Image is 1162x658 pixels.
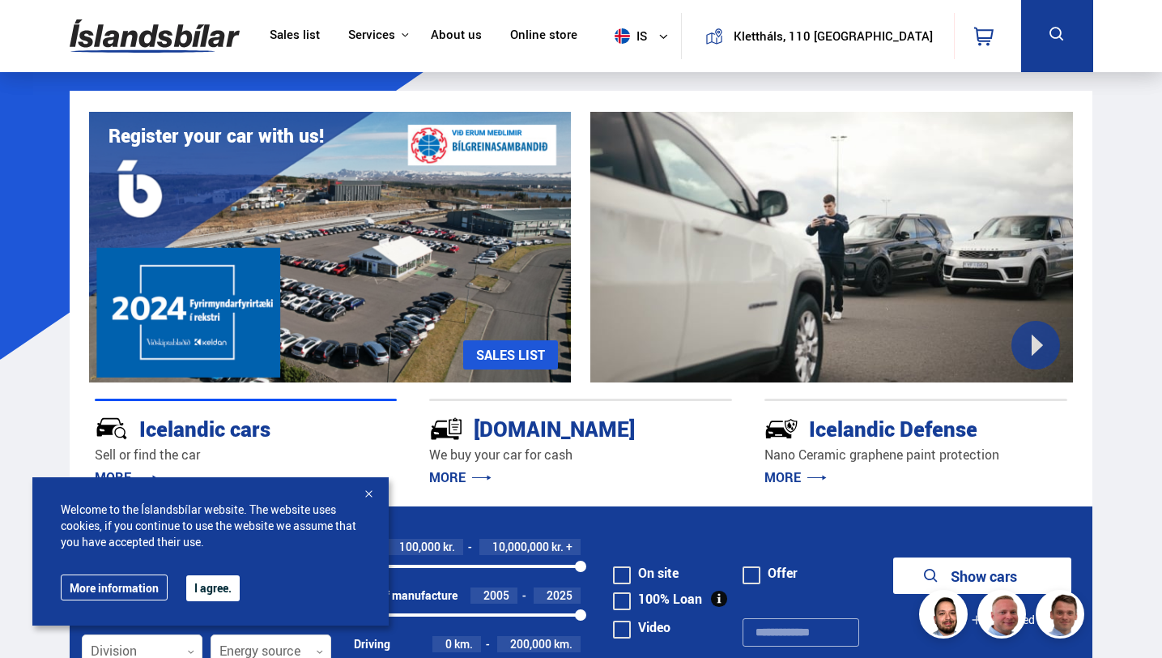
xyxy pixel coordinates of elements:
[399,539,441,554] font: 100,000
[638,590,702,608] font: 100% Loan
[1038,592,1087,641] img: FbJEzSuNWCJXmdc-.webp
[70,580,159,596] font: More information
[429,412,463,446] img: tr5P-W3DuiFaO7aO.svg
[483,587,509,603] font: 2005
[429,468,492,486] a: MORE
[429,468,466,486] font: MORE
[445,636,452,652] font: 0
[551,539,564,554] font: kr.
[454,636,473,652] font: km.
[510,28,577,45] a: Online store
[95,468,131,486] font: MORE
[730,29,937,43] button: Klettháls, 110 [GEOGRAPHIC_DATA]
[764,412,798,446] img: -Svtn6bYgwAsiwNX.svg
[70,10,240,62] img: G0Ugv5HjCgRt.svg
[809,414,977,443] font: Icelandic Defense
[95,468,157,486] a: MORE
[348,28,395,43] button: Services
[608,12,681,60] button: is
[951,566,1017,586] font: Show cars
[893,558,1071,594] button: Show cars
[109,123,324,148] font: Register your car with us!
[764,446,999,464] font: Nano Ceramic graphene paint protection
[510,26,577,42] font: Online store
[638,564,679,582] font: On site
[354,636,390,652] font: Driving
[431,28,482,45] a: About us
[638,618,670,636] font: Video
[547,587,572,603] font: 2025
[431,26,482,42] font: About us
[615,28,630,44] img: svg+xml;base64,PHN2ZyB4bWxucz0iaHR0cDovL3d3dy53My5vcmcvMjAwMC9zdmciIHdpZHRoPSI1MTIiIGhlaWdodD0iNT...
[734,28,933,44] font: Klettháls, 110 [GEOGRAPHIC_DATA]
[443,539,455,554] font: kr.
[510,636,551,652] font: 200,000
[980,592,1028,641] img: siFngHWaQ9KaOqBr.png
[566,539,572,554] font: +
[194,580,232,596] font: I agree.
[61,575,168,600] a: More information
[695,13,939,59] a: Klettháls, 110 [GEOGRAPHIC_DATA]
[554,636,572,652] font: km.
[95,446,200,464] font: Sell ​​or find the car
[354,587,458,603] font: Year of manufacture
[474,414,635,443] font: [DOMAIN_NAME]
[476,346,545,364] font: SALES LIST
[95,412,129,446] img: JRvxyua_JYH6wB4c.svg
[270,26,320,42] font: Sales list
[348,26,395,42] font: Services
[463,340,558,370] a: SALES LIST
[636,28,647,44] font: is
[89,112,572,382] img: eKx6w-_Home_640_.png
[764,468,827,486] a: MORE
[922,592,970,641] img: nhp88E3Fdnt1Opn2.png
[139,414,270,443] font: Icelandic cars
[492,539,549,554] font: 10,000,000
[270,28,320,45] a: Sales list
[429,446,572,464] font: We buy your car for cash
[768,564,798,582] font: Offer
[61,502,356,549] font: Welcome to the Íslandsbílar website. The website uses cookies, if you continue to use the website...
[764,468,801,486] font: MORE
[186,575,240,601] button: I agree.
